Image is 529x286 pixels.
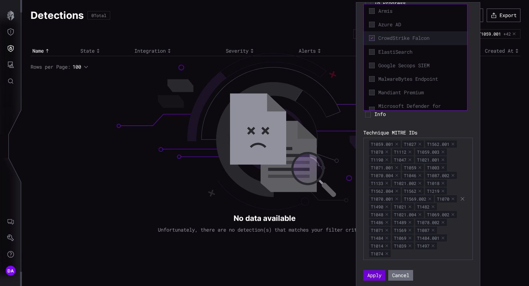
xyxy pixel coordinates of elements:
span: T1018 [425,180,447,187]
button: Clear selection [460,196,465,202]
span: T1071.001 [369,164,401,171]
span: T1484.001 [415,234,447,242]
span: T1562 [402,187,424,195]
button: Apply [363,270,385,281]
span: T1014 [369,242,391,249]
span: T1569.002 [402,195,434,202]
span: Microsoft Defender for Endpoint [378,103,462,116]
span: T1071 [369,227,391,234]
span: T1021.001 [415,156,447,163]
span: MalwareBytes Endpoint [378,76,462,82]
span: DA [7,267,14,275]
span: T1482 [415,203,437,210]
span: ElastiSearch [378,49,462,55]
span: T1490 [369,203,391,210]
span: T1070 [435,195,457,202]
div: Toggle sort direction [134,48,222,54]
div: Toggle sort direction [32,48,77,54]
span: T1078 [369,148,391,155]
span: T1489 [392,219,414,226]
div: 0 Total [91,13,106,17]
button: DA [0,263,21,279]
span: T1069 [392,234,414,242]
span: T1087.002 [425,172,457,179]
span: T1190 [369,156,391,163]
span: Google Secops SIEM [378,62,462,69]
span: T1070.004 [369,172,401,179]
span: T1039 [392,242,414,249]
h1: Detections [31,9,84,22]
span: T1486 [369,219,391,226]
span: Rows per Page: [31,64,70,70]
span: T1133 [369,180,391,187]
span: T1078.002 [415,219,447,226]
span: T1562.004 [369,187,401,195]
div: Toggle sort direction [226,48,295,54]
span: T1021 [392,203,414,210]
span: T1069.002 [425,211,457,218]
div: Toggle sort direction [299,48,356,54]
span: T1497 [415,242,437,249]
span: T1021.004 [392,211,424,218]
span: T1074 [369,250,391,257]
span: T1484 [369,234,391,242]
span: T1059.003 [415,148,447,155]
span: T1059 [402,164,424,171]
span: Armis [378,8,462,14]
span: T1070.001 [369,195,401,202]
span: Info [374,111,471,117]
span: Mandiant Premium [378,89,462,96]
label: Technique MITRE IDs [363,129,473,136]
span: Azure AD [378,21,462,28]
span: T1219 [425,187,447,195]
div: Toggle sort direction [80,48,131,54]
span: T1046 [402,172,424,179]
span: T1048 [369,211,391,218]
span: T1087 [415,227,437,234]
span: T1569 [392,227,414,234]
button: 100 [72,63,89,70]
span: T1562.001 [425,141,457,148]
div: : +42 [476,31,511,36]
span: T1112 [392,148,414,155]
span: T1059.001 [479,31,501,36]
button: Export [487,9,520,22]
span: T1059.001 [369,141,401,148]
span: T1027 [402,141,424,148]
span: T1021.002 [392,180,424,187]
span: CrowdStrike Falcon [378,35,462,41]
div: Toggle sort direction [441,48,520,54]
span: T1047 [392,156,414,163]
button: Cancel [388,270,413,281]
span: T1003 [425,164,447,171]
